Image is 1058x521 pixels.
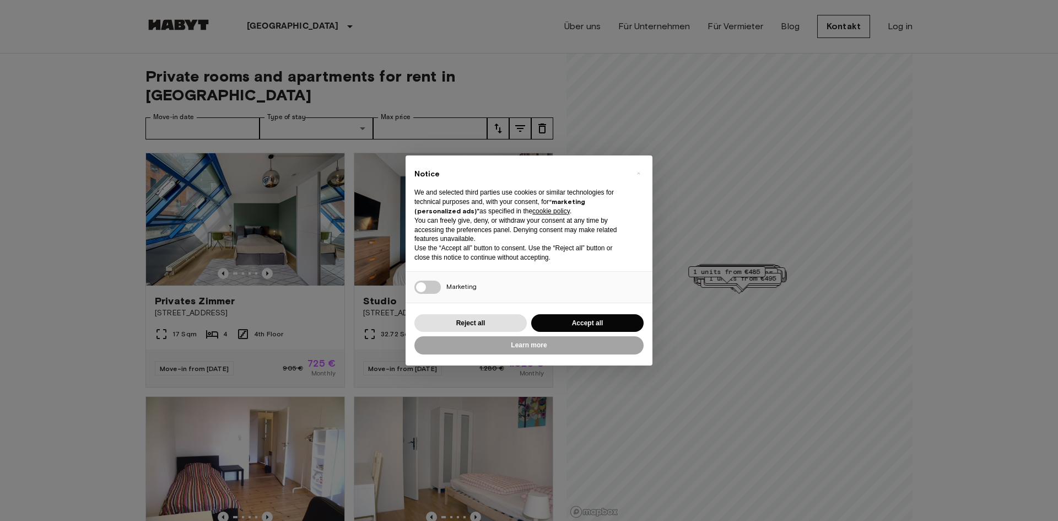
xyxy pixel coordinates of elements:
p: You can freely give, deny, or withdraw your consent at any time by accessing the preferences pane... [414,216,626,244]
button: Accept all [531,314,644,332]
button: Close this notice [629,164,647,182]
strong: “marketing (personalized ads)” [414,197,585,215]
p: Use the “Accept all” button to consent. Use the “Reject all” button or close this notice to conti... [414,244,626,262]
a: cookie policy [532,207,570,215]
button: Learn more [414,336,644,355]
span: Marketing [446,282,477,291]
p: We and selected third parties use cookies or similar technologies for technical purposes and, wit... [414,188,626,216]
span: × [636,166,640,180]
button: Reject all [414,314,527,332]
h2: Notice [414,169,626,180]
